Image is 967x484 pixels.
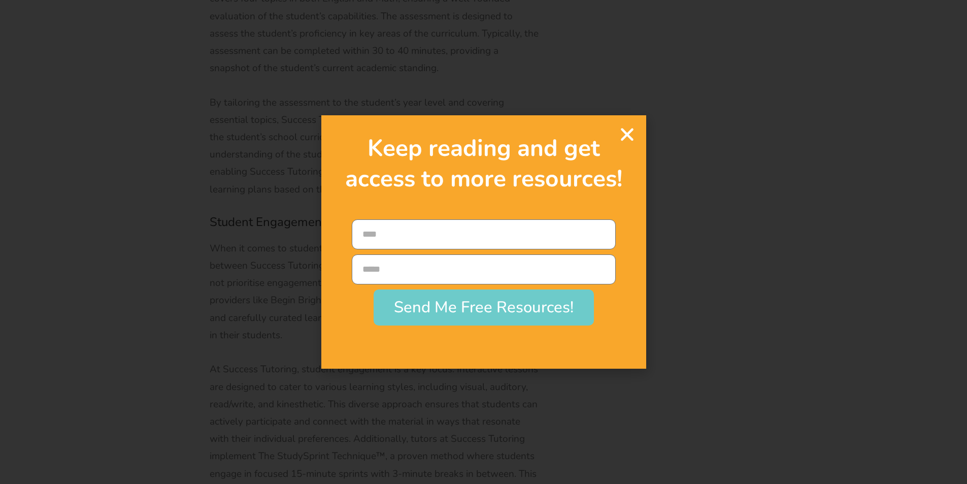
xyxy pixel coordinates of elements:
[394,300,574,315] span: Send Me Free Resources!
[618,125,636,143] a: Close
[798,369,967,484] iframe: Chat Widget
[339,133,628,194] h2: Keep reading and get access to more resources!
[352,219,616,331] form: New Form
[374,289,594,326] button: Send Me Free Resources!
